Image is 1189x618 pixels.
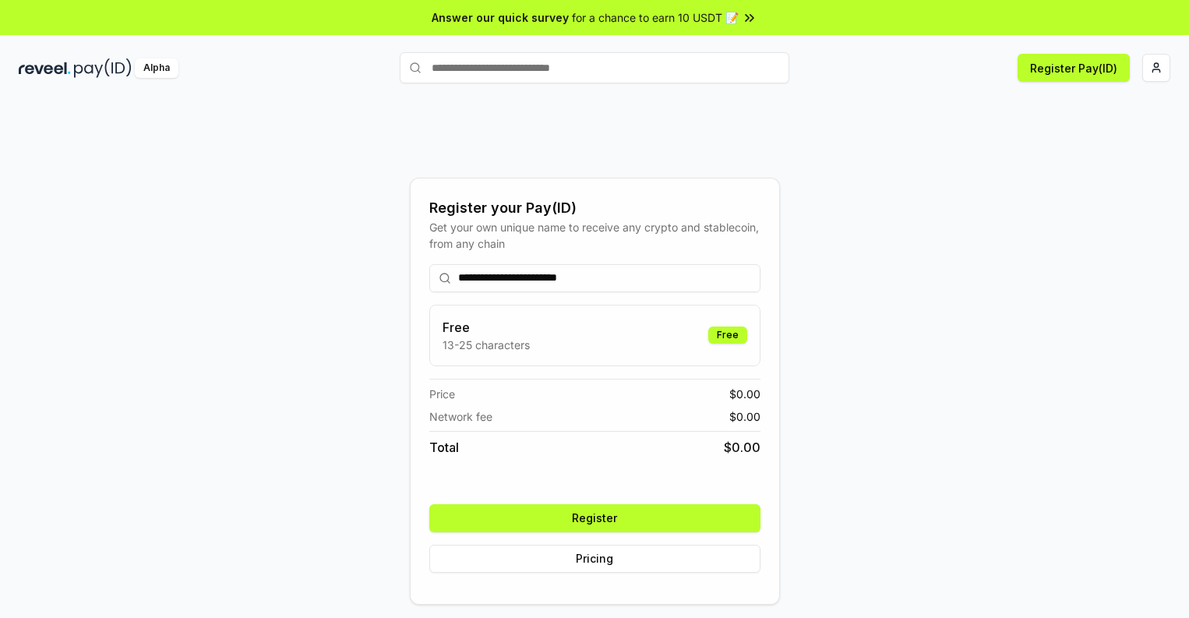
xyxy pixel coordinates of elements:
[74,58,132,78] img: pay_id
[729,386,760,402] span: $ 0.00
[432,9,569,26] span: Answer our quick survey
[724,438,760,457] span: $ 0.00
[429,438,459,457] span: Total
[708,327,747,344] div: Free
[19,58,71,78] img: reveel_dark
[429,504,760,532] button: Register
[429,197,760,219] div: Register your Pay(ID)
[1018,54,1130,82] button: Register Pay(ID)
[135,58,178,78] div: Alpha
[429,219,760,252] div: Get your own unique name to receive any crypto and stablecoin, from any chain
[729,408,760,425] span: $ 0.00
[443,318,530,337] h3: Free
[443,337,530,353] p: 13-25 characters
[572,9,739,26] span: for a chance to earn 10 USDT 📝
[429,545,760,573] button: Pricing
[429,408,492,425] span: Network fee
[429,386,455,402] span: Price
